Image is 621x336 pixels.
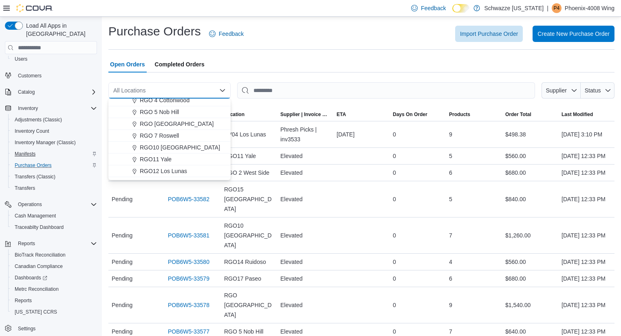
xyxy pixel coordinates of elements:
span: Manifests [15,151,35,157]
button: [US_STATE] CCRS [8,306,100,318]
a: POB6W5-33579 [168,274,209,283]
span: Manifests [11,149,97,159]
span: Create New Purchase Order [537,30,610,38]
span: Users [15,56,27,62]
span: Settings [18,325,35,332]
p: Schwazze [US_STATE] [484,3,544,13]
span: 6 [449,168,452,178]
span: Order Total [505,111,531,118]
a: POB6W5-33582 [168,194,209,204]
a: Customers [15,71,45,81]
a: POB6W5-33580 [168,257,209,267]
button: Catalog [2,86,100,98]
button: Users [8,53,100,65]
button: Import Purchase Order [455,26,523,42]
span: Pending [112,274,132,283]
span: ETA [337,111,346,118]
div: Elevated [277,165,333,181]
button: Operations [2,199,100,210]
img: Cova [16,4,53,12]
span: RGO11 Yale [140,155,172,163]
button: Status [581,82,614,99]
span: 5 [449,151,452,161]
span: Transfers (Classic) [11,172,97,182]
span: 0 [393,130,396,139]
span: [US_STATE] CCRS [15,309,57,315]
span: Import Purchase Order [460,30,518,38]
span: Days On Order [393,111,427,118]
div: [DATE] 12:33 PM [558,297,614,313]
button: Inventory Count [8,125,100,137]
div: Elevated [277,191,333,207]
span: Cash Management [11,211,97,221]
span: Pending [112,257,132,267]
span: Catalog [15,87,97,97]
div: [DATE] 12:33 PM [558,191,614,207]
button: Supplier [542,82,581,99]
button: Days On Order [390,108,446,121]
button: Inventory Manager (Classic) [8,137,100,148]
button: Canadian Compliance [8,261,100,272]
div: Location [224,111,244,118]
a: BioTrack Reconciliation [11,250,69,260]
div: Elevated [277,254,333,270]
span: Adjustments (Classic) [11,115,97,125]
div: $680.00 [502,270,558,287]
div: Phoenix-4008 Wing [552,3,562,13]
span: Supplier [546,87,567,94]
span: Operations [15,200,97,209]
div: Elevated [277,297,333,313]
div: [DATE] 12:33 PM [558,227,614,244]
h1: Purchase Orders [108,23,201,40]
input: This is a search bar. After typing your query, hit enter to filter the results lower in the page. [237,82,535,99]
button: Supplier | Invoice Number [277,108,333,121]
span: Products [449,111,470,118]
a: Adjustments (Classic) [11,115,65,125]
button: Close list of options [219,87,226,94]
button: Cash Management [8,210,100,222]
span: Reports [15,297,32,304]
button: Inventory [15,103,41,113]
button: Customers [2,70,100,81]
div: $1,540.00 [502,297,558,313]
span: 0 [393,274,396,283]
button: Order Total [502,108,558,121]
span: Transfers (Classic) [15,173,55,180]
div: $680.00 [502,165,558,181]
span: RGO 4 Cottonwood [140,96,189,104]
span: Transfers [15,185,35,191]
span: Inventory Count [11,126,97,136]
span: Metrc Reconciliation [15,286,59,292]
p: | [547,3,548,13]
span: Last Modified [562,111,593,118]
div: Elevated [277,148,333,164]
a: Transfers (Classic) [11,172,59,182]
input: Dark Mode [452,4,469,13]
span: 0 [393,168,396,178]
span: 6 [449,274,452,283]
div: [DATE] 12:33 PM [558,270,614,287]
span: Inventory Manager (Classic) [15,139,76,146]
span: RGO17 Paseo [224,274,261,283]
button: Products [446,108,502,121]
div: [DATE] [333,126,390,143]
span: RGO12 Los Lunas [140,167,187,175]
a: Dashboards [11,273,51,283]
button: RGO [GEOGRAPHIC_DATA] [108,118,231,130]
span: Customers [15,70,97,81]
span: Cash Management [15,213,56,219]
span: EV04 Los Lunas [224,130,266,139]
div: [DATE] 12:33 PM [558,254,614,270]
span: Canadian Compliance [11,261,97,271]
span: Adjustments (Classic) [15,116,62,123]
span: Dashboards [15,275,47,281]
a: Canadian Compliance [11,261,66,271]
span: Metrc Reconciliation [11,284,97,294]
a: Dashboards [8,272,100,283]
div: $560.00 [502,148,558,164]
span: Traceabilty Dashboard [11,222,97,232]
span: RGO 5 Nob Hill [140,108,179,116]
button: Reports [2,238,100,249]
